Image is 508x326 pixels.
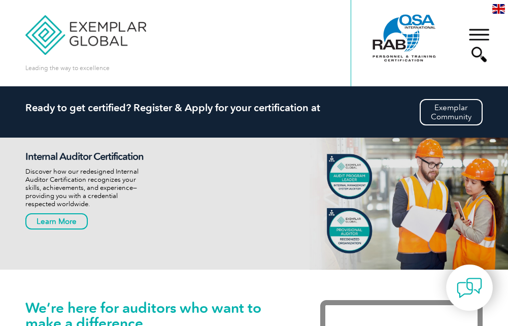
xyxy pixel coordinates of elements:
[25,102,483,114] h2: Ready to get certified? Register & Apply for your certification at
[420,99,483,125] a: ExemplarCommunity
[492,4,505,14] img: en
[25,62,110,74] p: Leading the way to excellence
[25,150,159,162] h2: Internal Auditor Certification
[25,213,88,230] a: Learn More
[457,275,482,301] img: contact-chat.png
[25,168,159,208] p: Discover how our redesigned Internal Auditor Certification recognizes your skills, achievements, ...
